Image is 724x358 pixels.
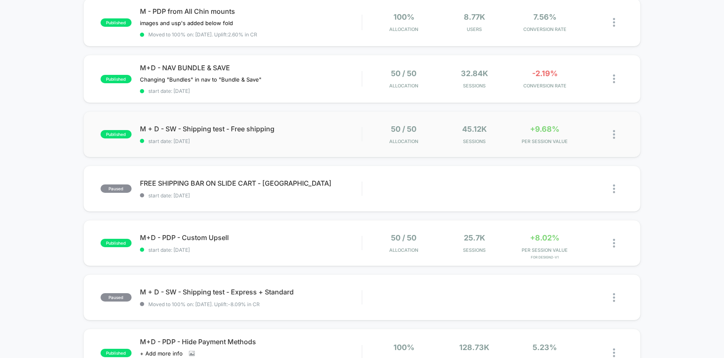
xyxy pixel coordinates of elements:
span: Allocation [389,138,418,144]
img: close [613,74,615,83]
span: 25.7k [464,233,485,242]
img: close [613,18,615,27]
span: PER SESSION VALUE [512,138,578,144]
span: paused [101,293,132,302]
span: 7.56% [533,13,556,21]
span: M + D - SW - Shipping test - Express + Standard [140,288,362,296]
span: for Design2-V1 [512,255,578,259]
span: M - PDP from All Chin mounts [140,7,362,15]
span: published [101,130,132,138]
span: Changing "Bundles" in nav to "Bundle & Save" [140,76,261,83]
img: close [613,184,615,193]
span: 50 / 50 [391,69,416,78]
span: published [101,75,132,83]
span: Allocation [389,247,418,253]
img: close [613,130,615,139]
span: +8.02% [530,233,559,242]
span: Users [441,26,507,32]
span: 50 / 50 [391,125,416,133]
img: close [613,239,615,248]
span: CONVERSION RATE [512,26,578,32]
span: images and usp's added below fold [140,20,233,26]
span: published [101,349,132,357]
span: M+D - PDP - Custom Upsell [140,233,362,242]
img: close [613,293,615,302]
span: published [101,239,132,247]
span: Sessions [441,138,507,144]
span: 8.77k [464,13,485,21]
span: 5.23% [533,343,557,352]
span: 100% [393,13,414,21]
span: Allocation [389,83,418,89]
span: 100% [393,343,414,352]
span: Allocation [389,26,418,32]
span: 128.73k [459,343,489,352]
span: start date: [DATE] [140,247,362,253]
span: CONVERSION RATE [512,83,578,89]
span: Sessions [441,83,507,89]
span: 50 / 50 [391,233,416,242]
span: published [101,18,132,27]
span: M+D - NAV BUNDLE & SAVE [140,64,362,72]
span: PER SESSION VALUE [512,247,578,253]
span: 32.84k [461,69,488,78]
span: M+D - PDP - Hide Payment Methods [140,338,362,346]
span: M + D - SW - Shipping test - Free shipping [140,125,362,133]
span: 45.12k [462,125,487,133]
span: Moved to 100% on: [DATE] . Uplift: 2.60% in CR [148,31,257,38]
span: start date: [DATE] [140,138,362,144]
span: -2.19% [532,69,558,78]
span: Sessions [441,247,507,253]
span: FREE SHIPPING BAR ON SLIDE CART - [GEOGRAPHIC_DATA] [140,179,362,187]
img: close [613,348,615,357]
span: +9.68% [530,125,559,133]
span: start date: [DATE] [140,88,362,94]
span: start date: [DATE] [140,192,362,199]
span: paused [101,184,132,193]
span: Moved to 100% on: [DATE] . Uplift: -8.09% in CR [148,301,260,307]
span: + Add more info [140,350,183,357]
